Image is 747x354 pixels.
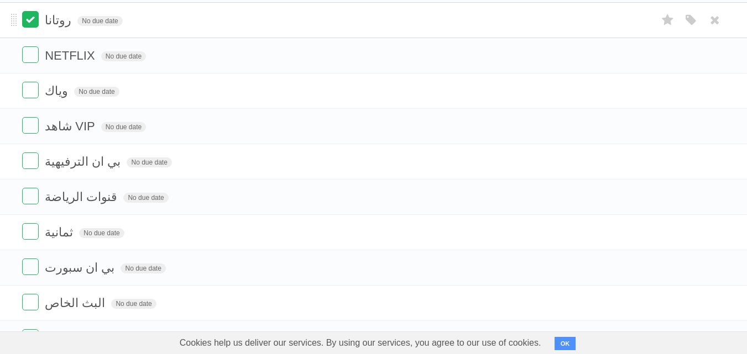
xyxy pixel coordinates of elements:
[45,13,74,27] span: روتانا
[123,193,168,203] span: No due date
[111,299,156,309] span: No due date
[45,190,120,204] span: قنوات الرياضة
[45,225,76,239] span: ثمانية
[45,119,98,133] span: شاهد VIP
[22,46,39,63] label: Done
[45,261,117,274] span: بي ان سبورت
[101,122,146,132] span: No due date
[45,49,97,62] span: NETFLIX
[169,332,552,354] span: Cookies help us deliver our services. By using our services, you agree to our use of cookies.
[121,263,165,273] span: No due date
[45,155,123,168] span: بي ان الترفيهية
[22,329,39,346] label: Done
[101,51,146,61] span: No due date
[45,296,108,310] span: البث الخاص
[74,87,119,97] span: No due date
[657,11,678,29] label: Star task
[45,84,71,98] span: وياك
[79,228,124,238] span: No due date
[22,117,39,134] label: Done
[555,337,576,350] button: OK
[22,258,39,275] label: Done
[22,82,39,98] label: Done
[22,223,39,240] label: Done
[127,157,171,167] span: No due date
[22,152,39,169] label: Done
[22,294,39,310] label: Done
[22,188,39,204] label: Done
[22,11,39,28] label: Done
[77,16,122,26] span: No due date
